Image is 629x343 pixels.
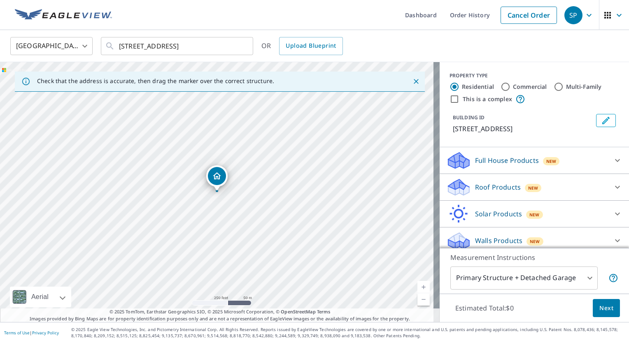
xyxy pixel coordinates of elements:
[593,299,620,318] button: Next
[37,77,274,85] p: Check that the address is accurate, then drag the marker over the correct structure.
[608,273,618,283] span: Your report will include the primary structure and a detached garage if one exists.
[596,114,616,127] button: Edit building 1
[411,76,422,87] button: Close
[10,35,93,58] div: [GEOGRAPHIC_DATA]
[462,83,494,91] label: Residential
[463,95,512,103] label: This is a complex
[15,9,112,21] img: EV Logo
[281,308,315,315] a: OpenStreetMap
[286,41,336,51] span: Upload Blueprint
[317,308,331,315] a: Terms
[109,308,331,315] span: © 2025 TomTom, Earthstar Geographics SIO, © 2025 Microsoft Corporation, ©
[449,299,520,317] p: Estimated Total: $0
[566,83,602,91] label: Multi-Family
[599,303,613,313] span: Next
[475,182,521,192] p: Roof Products
[513,83,547,91] label: Commercial
[417,281,430,293] a: Current Level 17, Zoom In
[564,6,582,24] div: SP
[450,267,598,290] div: Primary Structure + Detached Garage
[32,330,59,336] a: Privacy Policy
[10,287,71,307] div: Aerial
[4,330,30,336] a: Terms of Use
[546,158,557,165] span: New
[453,124,593,134] p: [STREET_ADDRESS]
[528,185,538,191] span: New
[475,209,522,219] p: Solar Products
[206,165,228,191] div: Dropped pin, building 1, Residential property, 2713 N 76th Ct Elmwood Park, IL 60707
[446,177,622,197] div: Roof ProductsNew
[446,204,622,224] div: Solar ProductsNew
[529,211,540,218] span: New
[119,35,236,58] input: Search by address or latitude-longitude
[453,114,485,121] p: BUILDING ID
[501,7,557,24] a: Cancel Order
[446,231,622,250] div: Walls ProductsNew
[475,236,522,246] p: Walls Products
[261,37,343,55] div: OR
[279,37,342,55] a: Upload Blueprint
[475,155,539,165] p: Full House Products
[530,238,540,245] span: New
[417,293,430,306] a: Current Level 17, Zoom Out
[450,72,619,79] div: PROPERTY TYPE
[29,287,51,307] div: Aerial
[450,253,618,262] p: Measurement Instructions
[71,327,625,339] p: © 2025 Eagle View Technologies, Inc. and Pictometry International Corp. All Rights Reserved. Repo...
[446,151,622,170] div: Full House ProductsNew
[4,330,59,335] p: |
